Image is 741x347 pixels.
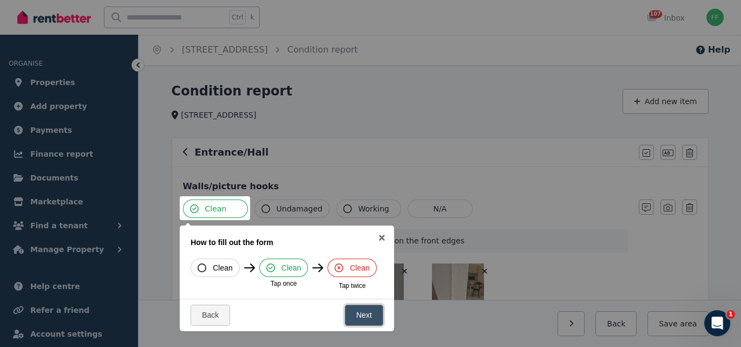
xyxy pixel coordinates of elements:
a: Next [345,305,383,326]
iframe: Intercom live chat [704,310,730,336]
span: Tap once [271,279,297,288]
span: 1 [726,310,735,319]
button: Clean [191,259,240,277]
span: Clean [205,203,227,214]
button: Clean [259,259,309,277]
span: Clean [350,262,370,273]
a: Back [191,305,230,326]
a: × [370,226,394,250]
span: Clean [281,262,301,273]
button: Clean [327,259,377,277]
span: Clean [213,262,233,273]
span: Tap twice [339,281,366,290]
button: Clean [183,200,248,218]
